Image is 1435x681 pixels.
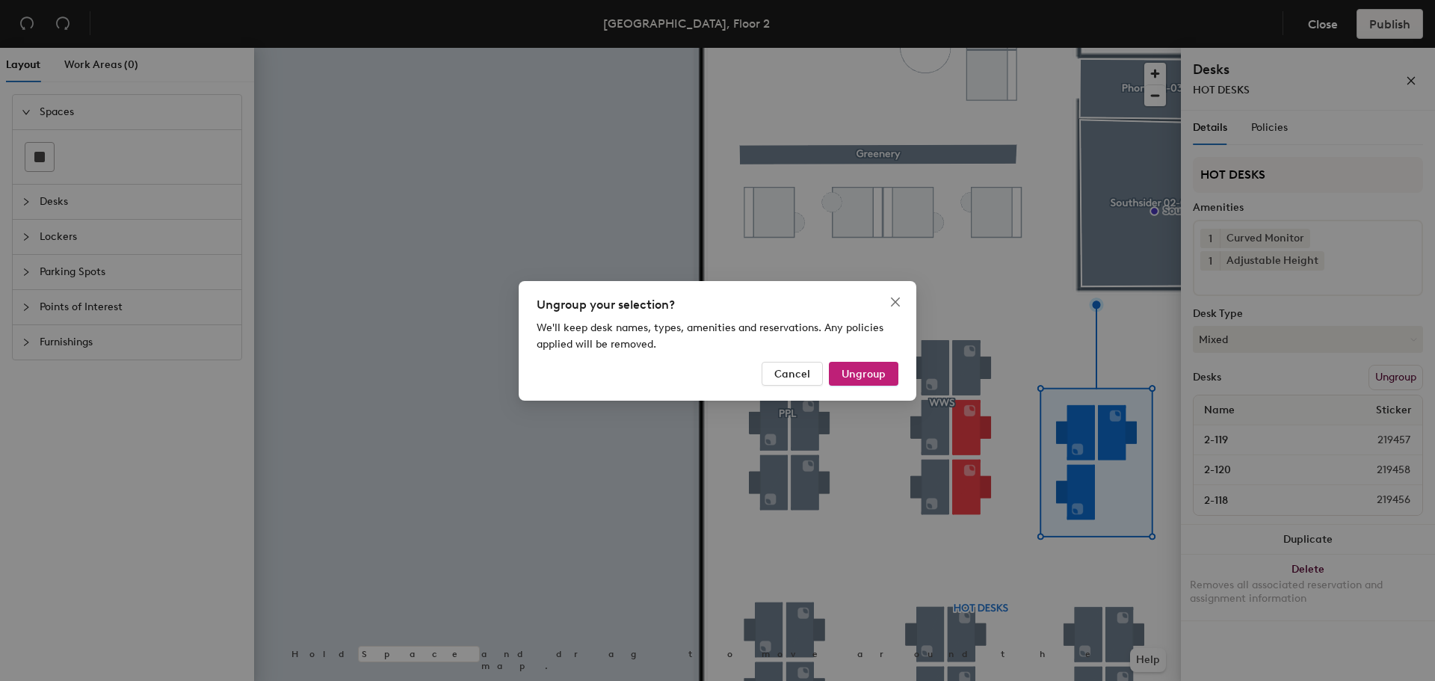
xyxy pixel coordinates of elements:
button: Cancel [762,362,823,386]
span: close [889,296,901,308]
span: Ungroup [842,367,886,380]
button: Close [883,290,907,314]
span: We'll keep desk names, types, amenities and reservations. Any policies applied will be removed. [537,321,883,351]
button: Ungroup [829,362,898,386]
span: Cancel [774,367,810,380]
span: Close [883,296,907,308]
div: Ungroup your selection? [537,296,898,314]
